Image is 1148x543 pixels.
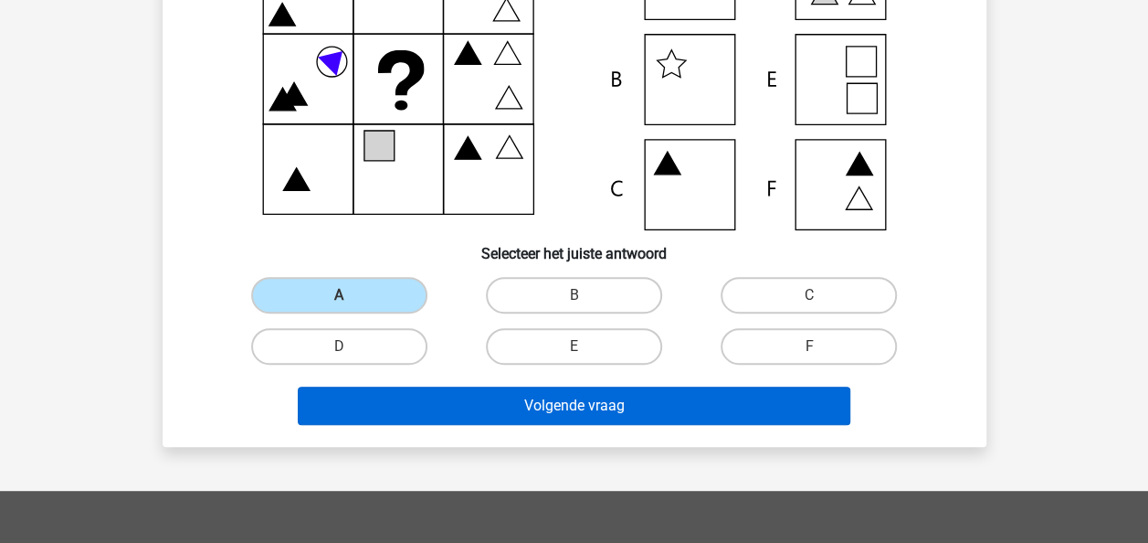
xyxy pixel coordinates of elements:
[486,328,662,365] label: E
[721,328,897,365] label: F
[192,230,957,262] h6: Selecteer het juiste antwoord
[251,328,427,365] label: D
[721,277,897,314] label: C
[486,277,662,314] label: B
[251,277,427,314] label: A
[298,387,850,425] button: Volgende vraag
